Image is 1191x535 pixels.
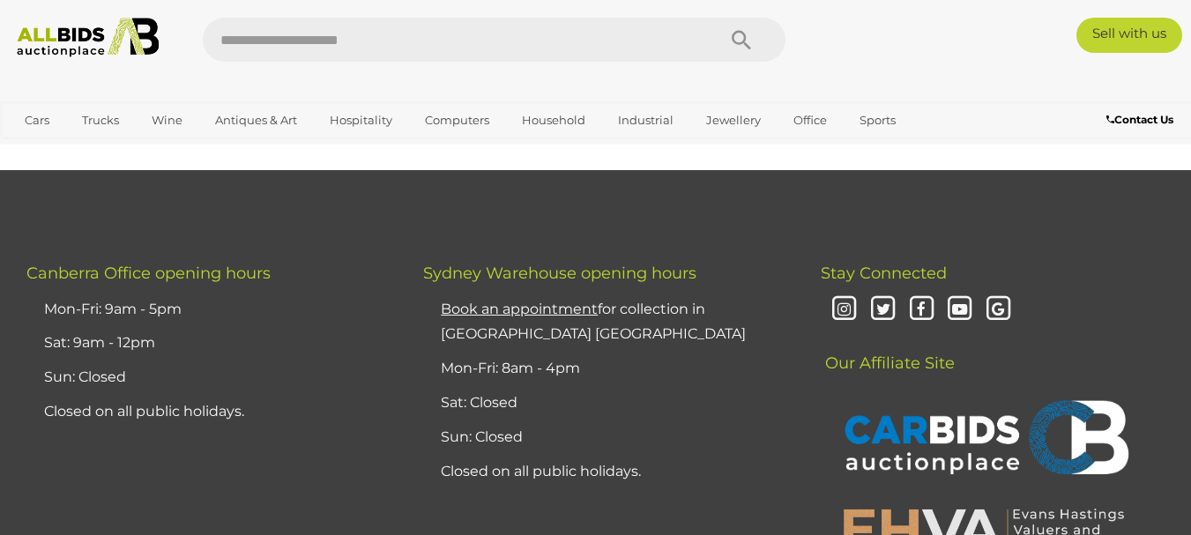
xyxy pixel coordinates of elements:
li: Closed on all public holidays. [40,395,379,429]
a: Computers [413,106,501,135]
li: Mon-Fri: 8am - 4pm [436,352,776,386]
span: Stay Connected [821,264,947,283]
i: Instagram [830,294,860,325]
i: Twitter [867,294,898,325]
u: Book an appointment [441,301,598,317]
li: Closed on all public holidays. [436,455,776,489]
a: Antiques & Art [204,106,309,135]
li: Mon-Fri: 9am - 5pm [40,293,379,327]
li: Sat: Closed [436,386,776,420]
span: Our Affiliate Site [821,327,955,373]
a: Jewellery [695,106,772,135]
a: Cars [13,106,61,135]
a: Industrial [607,106,685,135]
li: Sun: Closed [40,360,379,395]
a: Sell with us [1076,18,1182,53]
a: Hospitality [318,106,404,135]
a: Household [510,106,597,135]
a: Office [782,106,838,135]
img: CARBIDS Auctionplace [834,382,1134,498]
b: Contact Us [1106,113,1173,126]
span: Canberra Office opening hours [26,264,271,283]
a: Contact Us [1106,110,1178,130]
a: Book an appointmentfor collection in [GEOGRAPHIC_DATA] [GEOGRAPHIC_DATA] [441,301,746,343]
a: Trucks [71,106,130,135]
i: Facebook [906,294,937,325]
span: Sydney Warehouse opening hours [423,264,696,283]
i: Youtube [945,294,976,325]
a: Sports [848,106,907,135]
li: Sun: Closed [436,420,776,455]
i: Google [983,294,1014,325]
a: Wine [140,106,194,135]
img: Allbids.com.au [9,18,167,57]
a: [GEOGRAPHIC_DATA] [13,135,161,164]
li: Sat: 9am - 12pm [40,326,379,360]
button: Search [697,18,785,62]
